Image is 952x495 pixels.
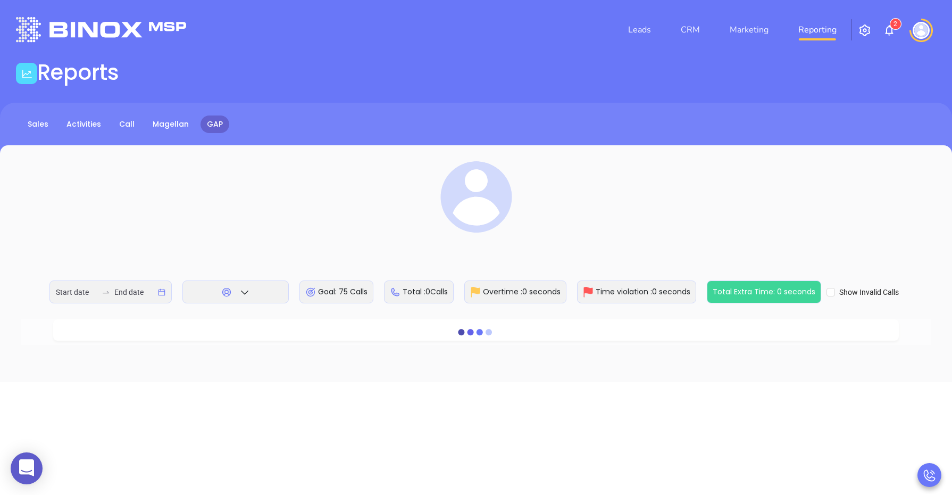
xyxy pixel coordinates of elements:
a: CRM [677,19,704,40]
a: Sales [21,115,55,133]
a: GAP [201,115,229,133]
div: Time violation : 0 seconds [577,280,696,303]
a: Activities [60,115,107,133]
span: to [102,288,110,296]
a: Reporting [794,19,841,40]
img: iconNotification [883,24,896,37]
div: Goal: 75 Calls [299,280,373,303]
img: TimeViolation [583,287,594,298]
sup: 2 [890,19,901,29]
a: Marketing [725,19,773,40]
div: Total : 0 Calls [384,280,454,303]
span: Show Invalid Calls [835,286,903,298]
a: Call [113,115,141,133]
img: svg%3e [440,161,512,233]
span: swap-right [102,288,110,296]
img: user [913,22,930,39]
h1: Reports [37,60,119,85]
img: logo [16,17,186,42]
span: 2 [893,20,897,28]
input: End date [114,286,156,298]
div: Total Extra Time: 0 seconds [707,280,821,303]
img: Overtime [470,287,481,298]
div: Overtime : 0 seconds [464,280,566,303]
a: Magellan [146,115,195,133]
a: Leads [624,19,655,40]
input: Start date [56,286,97,298]
img: iconSetting [858,24,871,37]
